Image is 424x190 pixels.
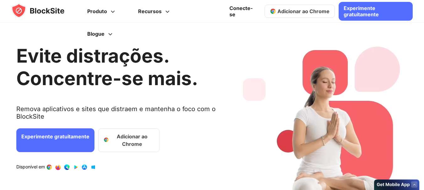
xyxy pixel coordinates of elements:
font: Experimente gratuitamente [344,5,379,18]
font: Experimente gratuitamente [21,133,89,140]
img: blocksite-icon.5d769676.svg [11,3,77,18]
font: Evite distrações. Concentre-se mais. [16,44,198,90]
a: Blogue [77,23,125,45]
font: Disponível em [16,164,45,169]
font: Adicionar ao Chrome [277,8,330,14]
a: Experimente gratuitamente [16,128,94,152]
a: Adicionar ao Chrome [98,128,159,152]
a: Adicionar ao Chrome [265,5,335,18]
img: chrome-icon.svg [270,8,276,14]
font: Adicionar ao Chrome [117,133,148,147]
font: Remova aplicativos e sites que distraem e mantenha o foco com o BlockSite [16,105,216,120]
a: Experimente gratuitamente [339,2,413,21]
font: Conecte-se [229,5,253,18]
font: Produto [87,8,107,14]
font: Recursos [138,8,162,14]
font: Blogue [87,31,105,37]
a: Conecte-se [226,1,260,22]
